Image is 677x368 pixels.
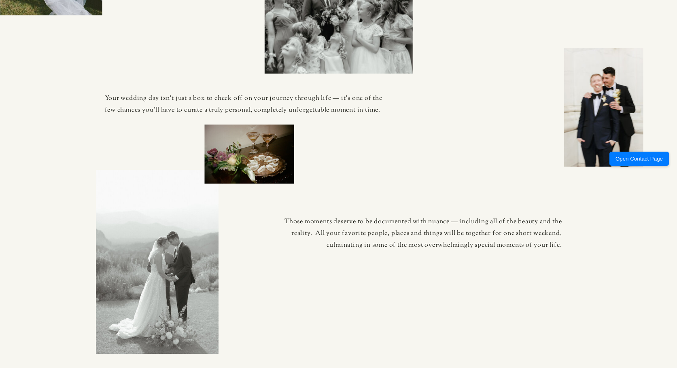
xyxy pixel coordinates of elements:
[96,170,219,354] img: Couple bow heads together in Armenian traditional wedding ceremony at the Garden of the Gods in C...
[609,152,669,166] button: Open Contact Page
[105,93,390,118] p: Your wedding day isn't just a box to check off on your journey through life — it's one of the few...
[271,216,562,241] p: Those moments deserve to be documented with nuance — including all of the beauty and the reality....
[204,125,294,184] img: Martinis and oysters wedding reception photo
[564,48,643,167] img: Motion blurs two grooms as they embrace in black tie attire. Photo by Jordan Katz.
